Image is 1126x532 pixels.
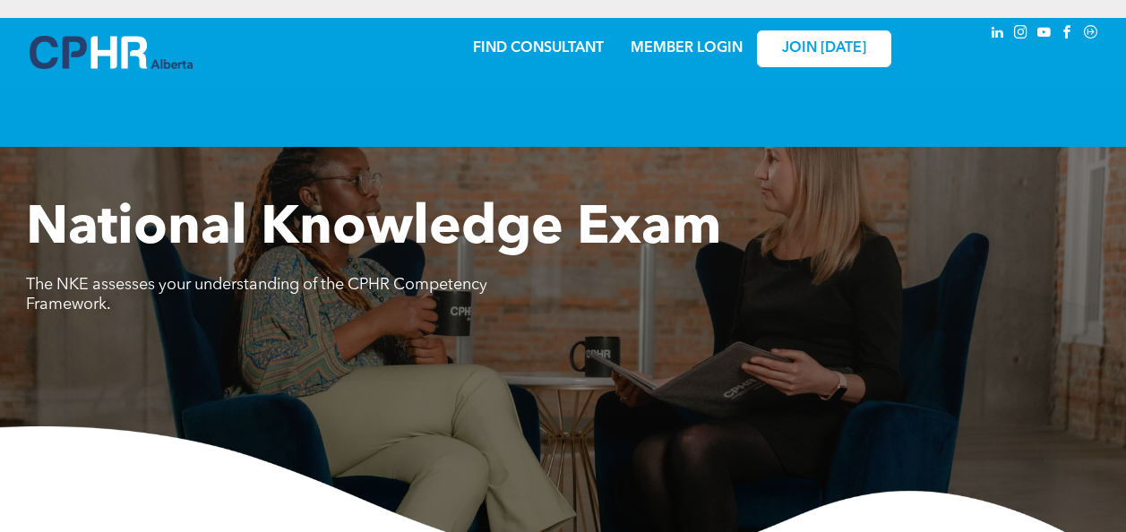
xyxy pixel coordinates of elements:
[1035,22,1054,47] a: youtube
[757,30,891,67] a: JOIN [DATE]
[26,277,487,313] span: The NKE assesses your understanding of the CPHR Competency Framework.
[631,41,743,56] a: MEMBER LOGIN
[988,22,1008,47] a: linkedin
[1058,22,1078,47] a: facebook
[782,40,866,57] span: JOIN [DATE]
[473,41,604,56] a: FIND CONSULTANT
[26,202,721,256] span: National Knowledge Exam
[1011,22,1031,47] a: instagram
[1081,22,1101,47] a: Social network
[30,36,193,69] img: A blue and white logo for cp alberta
